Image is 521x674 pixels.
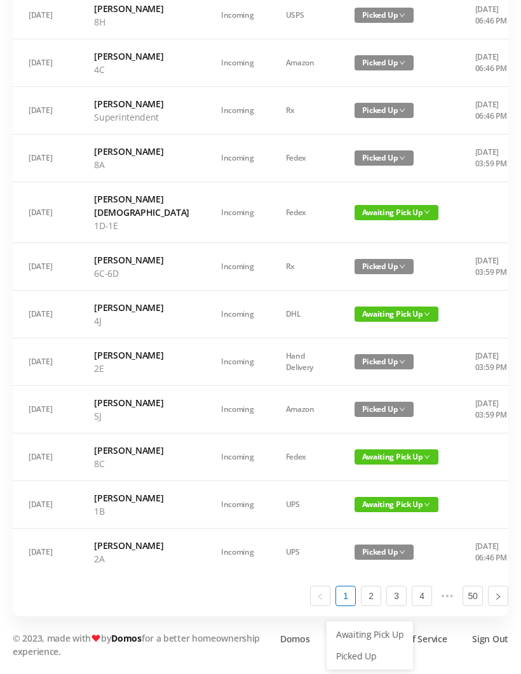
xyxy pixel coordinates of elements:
a: 1 [336,586,355,605]
i: icon: down [399,263,405,270]
td: Incoming [205,87,270,135]
td: [DATE] [13,291,78,338]
a: 50 [463,586,482,605]
i: icon: left [316,593,324,600]
h6: [PERSON_NAME] [94,444,189,457]
span: Picked Up [355,545,414,560]
td: Incoming [205,481,270,529]
p: 8C [94,457,189,470]
a: Domos [111,632,142,644]
span: Picked Up [355,354,414,369]
td: Incoming [205,39,270,87]
p: 1B [94,505,189,518]
span: Picked Up [355,55,414,70]
td: [DATE] [13,433,78,481]
p: 4J [94,314,189,327]
h6: [PERSON_NAME] [94,396,189,409]
td: Fedex [270,182,339,243]
p: 8H [94,15,189,29]
td: [DATE] [13,182,78,243]
h6: [PERSON_NAME] [94,348,189,362]
i: icon: down [399,60,405,66]
span: Awaiting Pick Up [355,449,438,465]
li: 1 [335,586,356,606]
td: [DATE] [13,338,78,386]
span: Awaiting Pick Up [355,307,438,322]
h6: [PERSON_NAME] [94,301,189,314]
td: UPS [270,529,339,576]
td: Incoming [205,135,270,182]
span: Picked Up [355,259,414,274]
h6: [PERSON_NAME] [94,145,189,158]
li: Next 5 Pages [437,586,457,606]
td: Incoming [205,291,270,338]
li: Previous Page [310,586,330,606]
h6: [PERSON_NAME] [94,2,189,15]
p: 1D-1E [94,219,189,232]
h6: [PERSON_NAME] [94,491,189,505]
a: Domos [280,632,310,645]
td: Rx [270,243,339,291]
td: Incoming [205,386,270,433]
i: icon: right [494,593,502,600]
p: 2E [94,362,189,375]
td: Amazon [270,39,339,87]
td: [DATE] [13,87,78,135]
a: Terms of Service [379,632,447,645]
i: icon: down [399,549,405,555]
li: 4 [412,586,432,606]
i: icon: down [424,454,430,460]
p: 8A [94,158,189,171]
td: DHL [270,291,339,338]
i: icon: down [399,359,405,365]
td: UPS [270,481,339,529]
p: Superintendent [94,110,189,124]
td: Fedex [270,433,339,481]
a: Picked Up [328,646,411,666]
a: 2 [362,586,381,605]
i: icon: down [424,311,430,317]
td: Incoming [205,433,270,481]
td: Incoming [205,182,270,243]
a: 4 [412,586,431,605]
a: Awaiting Pick Up [328,624,411,645]
h6: [PERSON_NAME] [94,253,189,267]
p: 6C-6D [94,267,189,280]
span: Awaiting Pick Up [355,205,438,220]
td: Rx [270,87,339,135]
h6: [PERSON_NAME] [94,50,189,63]
td: Hand Delivery [270,338,339,386]
span: Awaiting Pick Up [355,497,438,512]
td: Incoming [205,338,270,386]
td: Fedex [270,135,339,182]
i: icon: down [399,107,405,114]
p: 4C [94,63,189,76]
p: 2A [94,552,189,565]
p: © 2023, made with by for a better homeownership experience. [13,631,267,658]
span: Picked Up [355,402,414,417]
td: [DATE] [13,243,78,291]
td: [DATE] [13,39,78,87]
i: icon: down [399,406,405,413]
td: Incoming [205,243,270,291]
span: Picked Up [355,150,414,166]
td: [DATE] [13,386,78,433]
h6: [PERSON_NAME] [94,539,189,552]
i: icon: down [424,209,430,215]
p: 5J [94,409,189,423]
h6: [PERSON_NAME] [94,97,189,110]
td: [DATE] [13,481,78,529]
li: 3 [386,586,407,606]
span: Picked Up [355,8,414,23]
a: Sign Out [472,632,508,645]
i: icon: down [399,155,405,161]
li: 50 [463,586,483,606]
h6: [PERSON_NAME][DEMOGRAPHIC_DATA] [94,192,189,219]
td: Incoming [205,529,270,576]
a: 3 [387,586,406,605]
li: 2 [361,586,381,606]
td: [DATE] [13,529,78,576]
span: ••• [437,586,457,606]
td: [DATE] [13,135,78,182]
li: Next Page [488,586,508,606]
